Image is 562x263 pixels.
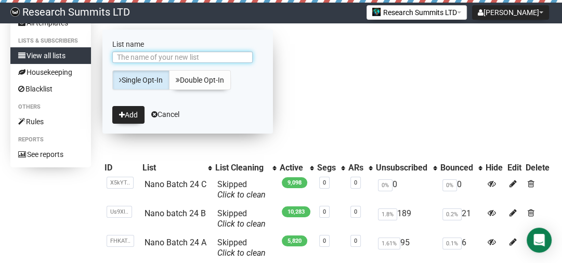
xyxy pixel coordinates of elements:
[323,238,326,244] a: 0
[378,208,397,220] span: 1.8%
[10,101,91,113] li: Others
[217,190,266,200] a: Click to clean
[112,106,145,124] button: Add
[102,161,140,175] th: ID: No sort applied, sorting is disabled
[315,161,346,175] th: Segs: No sort applied, activate to apply an ascending sort
[151,110,179,119] a: Cancel
[282,206,310,217] span: 10,283
[104,163,138,173] div: ID
[527,228,552,253] div: Open Intercom Messenger
[280,163,304,173] div: Active
[10,35,91,47] li: Lists & subscribers
[472,5,549,20] button: [PERSON_NAME]
[217,179,266,200] span: Skipped
[145,179,206,189] a: Nano Batch 24 C
[367,5,467,20] button: Research Summits LTD
[107,206,132,218] span: Us9XI..
[145,238,206,247] a: Nano Batch 24 A
[217,238,266,258] span: Skipped
[372,8,381,16] img: 2.jpg
[213,161,278,175] th: List Cleaning: No sort applied, activate to apply an ascending sort
[442,238,462,249] span: 0.1%
[483,161,505,175] th: Hide: No sort applied, sorting is disabled
[145,208,206,218] a: Nano batch 24 B
[524,161,552,175] th: Delete: No sort applied, sorting is disabled
[107,235,134,247] span: FHKAT..
[10,113,91,130] a: Rules
[217,208,266,229] span: Skipped
[107,177,134,189] span: X5kYT..
[317,163,336,173] div: Segs
[438,233,483,262] td: 6
[112,40,263,49] label: List name
[10,47,91,64] a: View all lists
[374,204,438,233] td: 189
[282,235,307,246] span: 5,820
[526,163,550,173] div: Delete
[374,233,438,262] td: 95
[10,81,91,97] a: Blacklist
[505,161,523,175] th: Edit: No sort applied, sorting is disabled
[348,163,363,173] div: ARs
[142,163,203,173] div: List
[440,163,473,173] div: Bounced
[507,163,521,173] div: Edit
[323,208,326,215] a: 0
[10,7,20,17] img: bccbfd5974049ef095ce3c15df0eef5a
[374,175,438,204] td: 0
[10,134,91,146] li: Reports
[354,179,357,186] a: 0
[486,163,503,173] div: Hide
[442,179,457,191] span: 0%
[217,219,266,229] a: Click to clean
[346,161,374,175] th: ARs: No sort applied, activate to apply an ascending sort
[140,161,214,175] th: List: No sort applied, activate to apply an ascending sort
[378,179,393,191] span: 0%
[10,146,91,163] a: See reports
[282,177,307,188] span: 9,098
[169,70,231,90] a: Double Opt-In
[442,208,462,220] span: 0.2%
[376,163,428,173] div: Unsubscribed
[278,161,315,175] th: Active: No sort applied, activate to apply an ascending sort
[323,179,326,186] a: 0
[438,161,483,175] th: Bounced: No sort applied, activate to apply an ascending sort
[112,51,253,63] input: The name of your new list
[10,64,91,81] a: Housekeeping
[378,238,400,249] span: 1.61%
[438,204,483,233] td: 21
[215,163,267,173] div: List Cleaning
[112,70,169,90] a: Single Opt-In
[217,248,266,258] a: Click to clean
[354,238,357,244] a: 0
[354,208,357,215] a: 0
[438,175,483,204] td: 0
[374,161,438,175] th: Unsubscribed: No sort applied, activate to apply an ascending sort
